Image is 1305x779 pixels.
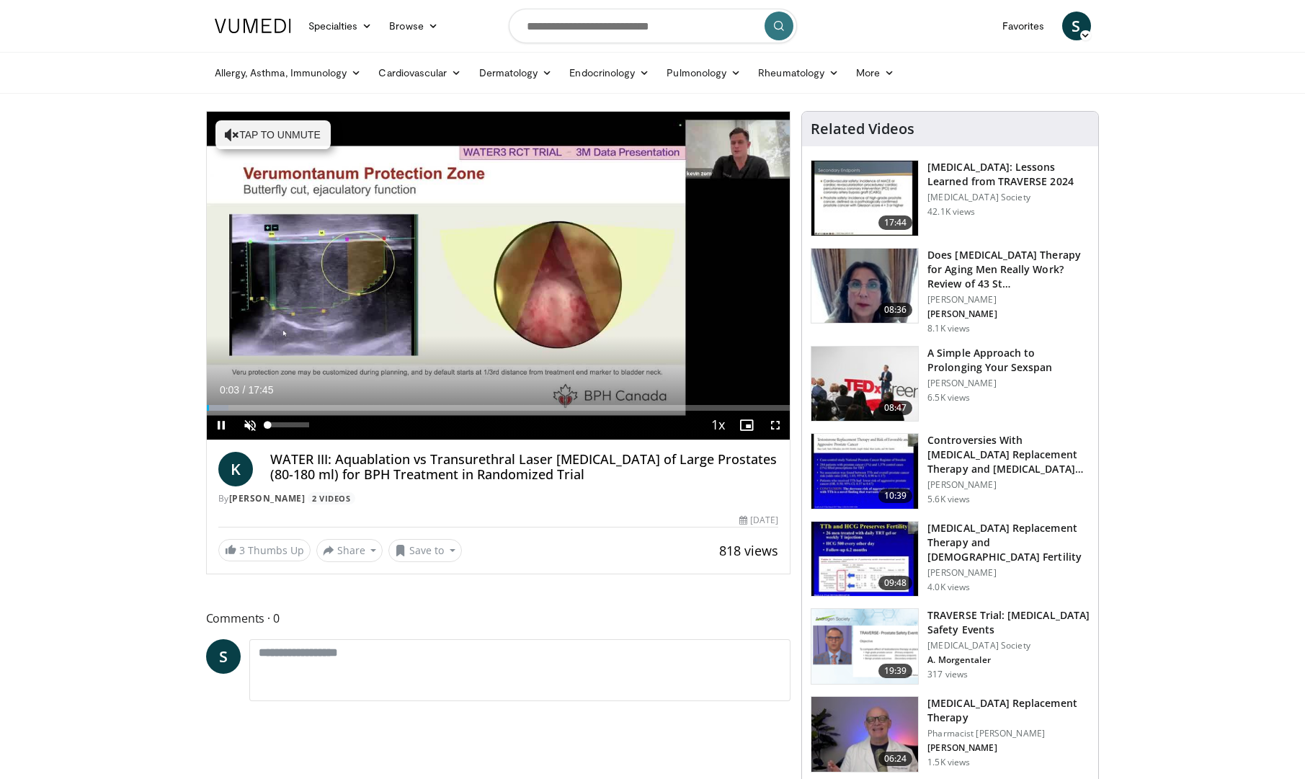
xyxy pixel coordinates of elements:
a: Pulmonology [658,58,749,87]
p: [PERSON_NAME] [927,567,1090,579]
p: 5.6K views [927,494,970,505]
img: 58e29ddd-d015-4cd9-bf96-f28e303b730c.150x105_q85_crop-smart_upscale.jpg [811,522,918,597]
a: 06:24 [MEDICAL_DATA] Replacement Therapy Pharmacist [PERSON_NAME] [PERSON_NAME] 1.5K views [811,696,1090,773]
span: 17:45 [248,384,273,396]
a: Dermatology [471,58,561,87]
button: Save to [388,539,462,562]
button: Fullscreen [761,411,790,440]
div: By [218,492,779,505]
video-js: Video Player [207,112,790,440]
img: e23de6d5-b3cf-4de1-8780-c4eec047bbc0.150x105_q85_crop-smart_upscale.jpg [811,697,918,772]
a: Rheumatology [749,58,847,87]
span: 0:03 [220,384,239,396]
p: Pharmacist [PERSON_NAME] [927,728,1090,739]
button: Share [316,539,383,562]
div: Volume Level [268,422,309,427]
a: Endocrinology [561,58,658,87]
span: Comments 0 [206,609,791,628]
a: More [847,58,903,87]
h3: Controversies With [MEDICAL_DATA] Replacement Therapy and [MEDICAL_DATA] Can… [927,433,1090,476]
p: 6.5K views [927,392,970,404]
h3: Does [MEDICAL_DATA] Therapy for Aging Men Really Work? Review of 43 St… [927,248,1090,291]
span: 3 [239,543,245,557]
a: Specialties [300,12,381,40]
a: [PERSON_NAME] [229,492,306,504]
img: 1317c62a-2f0d-4360-bee0-b1bff80fed3c.150x105_q85_crop-smart_upscale.jpg [811,161,918,236]
button: Unmute [236,411,264,440]
p: 1.5K views [927,757,970,768]
p: 42.1K views [927,206,975,218]
span: / [243,384,246,396]
p: 8.1K views [927,323,970,334]
div: Progress Bar [207,405,790,411]
a: 10:39 Controversies With [MEDICAL_DATA] Replacement Therapy and [MEDICAL_DATA] Can… [PERSON_NAME]... [811,433,1090,509]
a: 2 Videos [308,492,355,504]
input: Search topics, interventions [509,9,797,43]
img: c4bd4661-e278-4c34-863c-57c104f39734.150x105_q85_crop-smart_upscale.jpg [811,347,918,422]
a: Favorites [994,12,1054,40]
h4: WATER III: Aquablation vs Transurethral Laser [MEDICAL_DATA] of Large Prostates (80-180 ml) for B... [270,452,779,483]
a: S [206,639,241,674]
button: Enable picture-in-picture mode [732,411,761,440]
p: [PERSON_NAME] [927,479,1090,491]
p: [PERSON_NAME] [927,742,1090,754]
a: 08:47 A Simple Approach to Prolonging Your Sexspan [PERSON_NAME] 6.5K views [811,346,1090,422]
button: Playback Rate [703,411,732,440]
h4: Related Videos [811,120,914,138]
a: S [1062,12,1091,40]
span: 19:39 [878,664,913,678]
h3: [MEDICAL_DATA]: Lessons Learned from TRAVERSE 2024 [927,160,1090,189]
img: 9812f22f-d817-4923-ae6c-a42f6b8f1c21.png.150x105_q85_crop-smart_upscale.png [811,609,918,684]
a: Cardiovascular [370,58,470,87]
img: 418933e4-fe1c-4c2e-be56-3ce3ec8efa3b.150x105_q85_crop-smart_upscale.jpg [811,434,918,509]
span: 08:47 [878,401,913,415]
h3: [MEDICAL_DATA] Replacement Therapy and [DEMOGRAPHIC_DATA] Fertility [927,521,1090,564]
span: 10:39 [878,489,913,503]
span: 06:24 [878,752,913,766]
h3: TRAVERSE Trial: [MEDICAL_DATA] Safety Events [927,608,1090,637]
p: [PERSON_NAME] [927,308,1090,320]
h3: A Simple Approach to Prolonging Your Sexspan [927,346,1090,375]
p: A. Morgentaler [927,654,1090,666]
a: 19:39 TRAVERSE Trial: [MEDICAL_DATA] Safety Events [MEDICAL_DATA] Society A. Morgentaler 317 views [811,608,1090,685]
p: [MEDICAL_DATA] Society [927,640,1090,651]
p: 317 views [927,669,968,680]
a: 08:36 Does [MEDICAL_DATA] Therapy for Aging Men Really Work? Review of 43 St… [PERSON_NAME] [PERS... [811,248,1090,334]
span: 818 views [719,542,778,559]
span: 08:36 [878,303,913,317]
a: 3 Thumbs Up [218,539,311,561]
a: K [218,452,253,486]
a: 09:48 [MEDICAL_DATA] Replacement Therapy and [DEMOGRAPHIC_DATA] Fertility [PERSON_NAME] 4.0K views [811,521,1090,597]
button: Tap to unmute [215,120,331,149]
p: [MEDICAL_DATA] Society [927,192,1090,203]
a: Allergy, Asthma, Immunology [206,58,370,87]
h3: [MEDICAL_DATA] Replacement Therapy [927,696,1090,725]
a: Browse [380,12,447,40]
img: 4d4bce34-7cbb-4531-8d0c-5308a71d9d6c.150x105_q85_crop-smart_upscale.jpg [811,249,918,324]
span: 09:48 [878,576,913,590]
p: 4.0K views [927,582,970,593]
span: 17:44 [878,215,913,230]
div: [DATE] [739,514,778,527]
button: Pause [207,411,236,440]
p: [PERSON_NAME] [927,378,1090,389]
img: VuMedi Logo [215,19,291,33]
a: 17:44 [MEDICAL_DATA]: Lessons Learned from TRAVERSE 2024 [MEDICAL_DATA] Society 42.1K views [811,160,1090,236]
p: [PERSON_NAME] [927,294,1090,306]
